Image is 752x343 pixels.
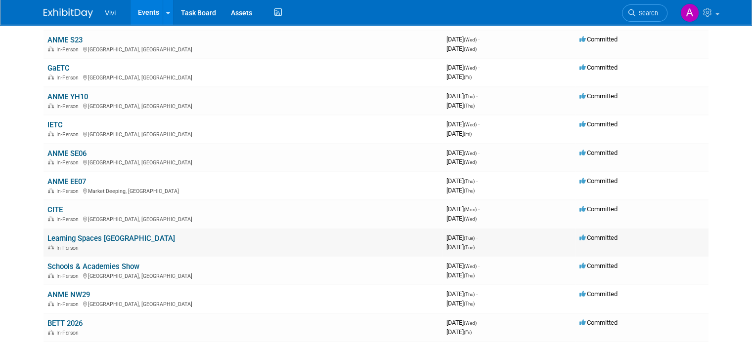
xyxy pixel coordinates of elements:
span: [DATE] [446,319,480,326]
div: [GEOGRAPHIC_DATA], [GEOGRAPHIC_DATA] [47,45,439,53]
img: In-Person Event [48,216,54,221]
span: (Fri) [464,75,472,80]
div: [GEOGRAPHIC_DATA], [GEOGRAPHIC_DATA] [47,300,439,307]
span: Committed [579,262,618,269]
span: [DATE] [446,187,475,194]
span: (Wed) [464,264,477,269]
img: In-Person Event [48,159,54,164]
img: In-Person Event [48,273,54,278]
span: In-Person [56,131,82,138]
span: (Wed) [464,122,477,127]
span: - [478,120,480,128]
span: (Thu) [464,94,475,99]
span: (Tue) [464,235,475,241]
span: - [476,290,478,298]
span: (Tue) [464,245,475,250]
span: - [478,319,480,326]
div: Market Deeping, [GEOGRAPHIC_DATA] [47,187,439,194]
span: (Thu) [464,179,475,184]
span: (Wed) [464,320,477,326]
span: In-Person [56,273,82,279]
span: - [476,234,478,241]
span: - [478,262,480,269]
span: - [478,149,480,156]
span: [DATE] [446,64,480,71]
span: Committed [579,92,618,100]
img: In-Person Event [48,75,54,79]
span: In-Person [56,188,82,194]
div: [GEOGRAPHIC_DATA], [GEOGRAPHIC_DATA] [47,130,439,138]
a: Learning Spaces [GEOGRAPHIC_DATA] [47,234,175,243]
span: In-Person [56,159,82,166]
div: [GEOGRAPHIC_DATA], [GEOGRAPHIC_DATA] [47,271,439,279]
span: - [478,64,480,71]
span: [DATE] [446,130,472,137]
span: (Fri) [464,330,472,335]
span: [DATE] [446,205,480,213]
span: Committed [579,36,618,43]
img: In-Person Event [48,301,54,306]
span: (Mon) [464,207,477,212]
div: [GEOGRAPHIC_DATA], [GEOGRAPHIC_DATA] [47,73,439,81]
span: - [476,92,478,100]
span: [DATE] [446,36,480,43]
span: (Wed) [464,46,477,52]
div: [GEOGRAPHIC_DATA], [GEOGRAPHIC_DATA] [47,158,439,166]
a: CITE [47,205,63,214]
img: In-Person Event [48,131,54,136]
span: [DATE] [446,149,480,156]
span: - [478,36,480,43]
span: [DATE] [446,300,475,307]
span: Committed [579,177,618,185]
span: Committed [579,319,618,326]
div: [GEOGRAPHIC_DATA], [GEOGRAPHIC_DATA] [47,102,439,110]
a: ANME YH10 [47,92,88,101]
span: - [476,177,478,185]
a: BETT 2026 [47,319,83,328]
span: (Wed) [464,159,477,165]
span: - [478,205,480,213]
a: ANME SE06 [47,149,87,158]
span: [DATE] [446,215,477,222]
span: Committed [579,205,618,213]
span: In-Person [56,330,82,336]
span: In-Person [56,75,82,81]
img: Amy Barker [680,3,699,22]
img: ExhibitDay [44,8,93,18]
span: In-Person [56,46,82,53]
span: (Wed) [464,216,477,222]
span: In-Person [56,216,82,223]
span: [DATE] [446,102,475,109]
span: [DATE] [446,92,478,100]
span: Committed [579,149,618,156]
a: Schools & Academies Show [47,262,139,271]
span: [DATE] [446,120,480,128]
div: [GEOGRAPHIC_DATA], [GEOGRAPHIC_DATA] [47,215,439,223]
span: (Wed) [464,65,477,71]
span: Search [635,9,658,17]
span: Committed [579,120,618,128]
a: GaETC [47,64,70,73]
span: Committed [579,64,618,71]
span: Vivi [105,9,116,17]
img: In-Person Event [48,245,54,250]
a: ANME NW29 [47,290,90,299]
span: Committed [579,234,618,241]
img: In-Person Event [48,46,54,51]
span: [DATE] [446,45,477,52]
a: ANME S23 [47,36,83,44]
span: (Thu) [464,188,475,193]
a: IETC [47,120,63,129]
span: Committed [579,290,618,298]
span: [DATE] [446,177,478,185]
span: [DATE] [446,73,472,80]
span: In-Person [56,103,82,110]
a: Search [622,4,667,22]
span: [DATE] [446,158,477,165]
span: [DATE] [446,271,475,279]
span: (Thu) [464,301,475,306]
span: [DATE] [446,243,475,251]
span: (Thu) [464,273,475,278]
img: In-Person Event [48,188,54,193]
span: (Thu) [464,292,475,297]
